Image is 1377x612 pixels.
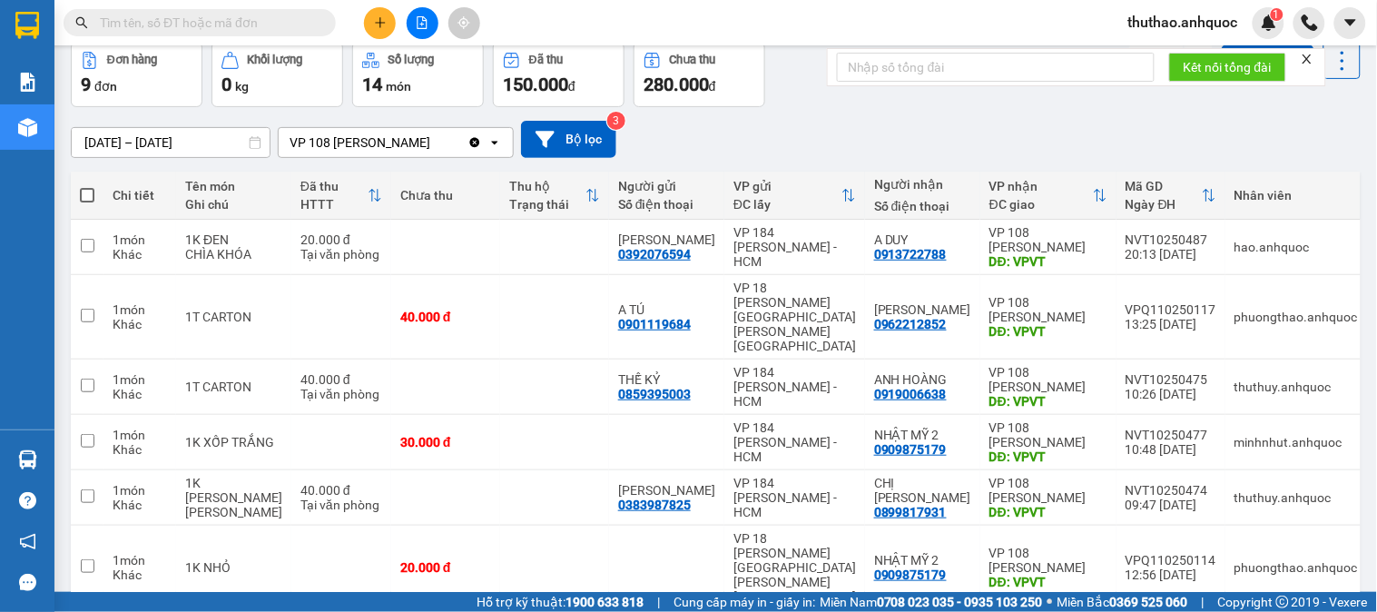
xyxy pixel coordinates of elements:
[874,232,971,247] div: A DUY
[657,592,660,612] span: |
[477,592,644,612] span: Hỗ trợ kỹ thuật:
[107,54,157,66] div: Đơn hàng
[1343,15,1359,31] span: caret-down
[113,483,167,498] div: 1 món
[81,74,91,95] span: 9
[618,197,715,212] div: Số điện thoại
[185,197,282,212] div: Ghi chú
[1234,560,1358,575] div: phuongthao.anhquoc
[1169,53,1286,82] button: Kết nối tổng đài
[1126,247,1216,262] div: 20:13 [DATE]
[113,188,167,202] div: Chi tiết
[724,172,865,220] th: Toggle SortBy
[18,450,37,469] img: warehouse-icon
[733,531,856,604] div: VP 18 [PERSON_NAME] [GEOGRAPHIC_DATA][PERSON_NAME][GEOGRAPHIC_DATA]
[989,179,1093,193] div: VP nhận
[113,372,167,387] div: 1 món
[874,428,971,442] div: NHẬT MỸ 2
[874,387,947,401] div: 0919006638
[1116,172,1225,220] th: Toggle SortBy
[75,16,88,29] span: search
[113,428,167,442] div: 1 món
[1234,490,1358,505] div: thuthuy.anhquoc
[113,568,167,582] div: Khác
[989,197,1093,212] div: ĐC giao
[733,179,841,193] div: VP gửi
[529,54,563,66] div: Đã thu
[1274,8,1280,21] span: 1
[1301,53,1313,65] span: close
[457,16,470,29] span: aim
[400,188,491,202] div: Chưa thu
[72,128,270,157] input: Select a date range.
[1057,592,1188,612] span: Miền Bắc
[674,592,815,612] span: Cung cấp máy in - giấy in:
[618,179,715,193] div: Người gửi
[1048,598,1053,606] span: ⚪️
[248,54,303,66] div: Khối lượng
[618,372,715,387] div: THẾ KỶ
[1271,8,1284,21] sup: 1
[19,492,36,509] span: question-circle
[837,53,1155,82] input: Nhập số tổng đài
[618,387,691,401] div: 0859395003
[618,247,691,262] div: 0392076594
[618,483,715,498] div: ANH BẢO
[1202,592,1205,612] span: |
[733,420,856,464] div: VP 184 [PERSON_NAME] - HCM
[874,476,971,505] div: CHỊ HÀ
[874,505,947,519] div: 0899817931
[618,317,691,331] div: 0901119684
[113,317,167,331] div: Khác
[820,592,1043,612] span: Miền Nam
[1126,428,1216,442] div: NVT10250477
[733,476,856,519] div: VP 184 [PERSON_NAME] - HCM
[1234,240,1358,254] div: hao.anhquoc
[300,483,382,498] div: 40.000 đ
[94,79,117,94] span: đơn
[1234,188,1358,202] div: Nhân viên
[448,7,480,39] button: aim
[300,387,382,401] div: Tại văn phòng
[400,560,491,575] div: 20.000 đ
[1126,568,1216,582] div: 12:56 [DATE]
[211,42,343,107] button: Khối lượng0kg
[877,595,1043,609] strong: 0708 023 035 - 0935 103 250
[709,79,716,94] span: đ
[71,42,202,107] button: Đơn hàng9đơn
[1126,372,1216,387] div: NVT10250475
[874,372,971,387] div: ANH HOÀNG
[634,42,765,107] button: Chưa thu280.000đ
[185,179,282,193] div: Tên món
[989,546,1107,575] div: VP 108 [PERSON_NAME]
[989,295,1107,324] div: VP 108 [PERSON_NAME]
[644,74,709,95] span: 280.000
[1276,596,1289,608] span: copyright
[300,372,382,387] div: 40.000 đ
[113,247,167,262] div: Khác
[733,197,841,212] div: ĐC lấy
[989,324,1107,339] div: DĐ: VPVT
[19,574,36,591] span: message
[1126,553,1216,568] div: VPQ110250114
[1334,7,1366,39] button: caret-down
[290,133,430,152] div: VP 108 [PERSON_NAME]
[185,560,282,575] div: 1K NHỎ
[432,133,434,152] input: Selected VP 108 Lê Hồng Phong - Vũng Tàu.
[362,74,382,95] span: 14
[300,197,368,212] div: HTTT
[1126,197,1202,212] div: Ngày ĐH
[300,232,382,247] div: 20.000 đ
[221,74,231,95] span: 0
[989,365,1107,394] div: VP 108 [PERSON_NAME]
[1126,232,1216,247] div: NVT10250487
[1114,11,1253,34] span: thuthao.anhquoc
[100,13,314,33] input: Tìm tên, số ĐT hoặc mã đơn
[19,533,36,550] span: notification
[1126,179,1202,193] div: Mã GD
[521,121,616,158] button: Bộ lọc
[467,135,482,150] svg: Clear value
[733,225,856,269] div: VP 184 [PERSON_NAME] - HCM
[509,179,585,193] div: Thu hộ
[400,310,491,324] div: 40.000 đ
